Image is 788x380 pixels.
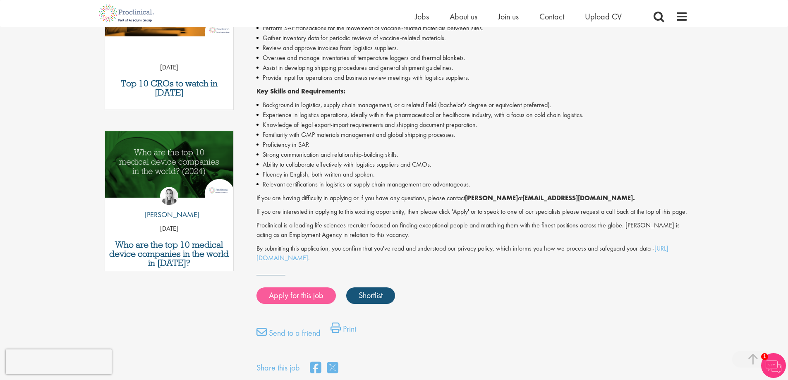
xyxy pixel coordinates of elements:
a: Who are the top 10 medical device companies in the world in [DATE]? [109,240,230,268]
p: [DATE] [105,63,234,72]
li: Fluency in English, both written and spoken. [256,170,688,179]
p: [DATE] [105,224,234,234]
a: Join us [498,11,519,22]
p: [PERSON_NAME] [139,209,199,220]
label: Share this job [256,362,300,374]
a: share on facebook [310,359,321,377]
a: Apply for this job [256,287,336,304]
p: By submitting this application, you confirm that you've read and understood our privacy policy, w... [256,244,688,263]
p: If you are having difficulty in applying or if you have any questions, please contact at [256,194,688,203]
li: Perform SAP transactions for the movement of vaccine-related materials between sites. [256,23,688,33]
li: Ability to collaborate effectively with logistics suppliers and CMOs. [256,160,688,170]
span: 1 [761,353,768,360]
a: [URL][DOMAIN_NAME] [256,244,668,262]
li: Background in logistics, supply chain management, or a related field (bachelor's degree or equiva... [256,100,688,110]
strong: [EMAIL_ADDRESS][DOMAIN_NAME]. [522,194,635,202]
a: Link to a post [105,131,234,204]
li: Assist in developing shipping procedures and general shipment guidelines. [256,63,688,73]
li: Relevant certifications in logistics or supply chain management are advantageous. [256,179,688,189]
li: Strong communication and relationship-building skills. [256,150,688,160]
li: Experience in logistics operations, ideally within the pharmaceutical or healthcare industry, wit... [256,110,688,120]
a: Hannah Burke [PERSON_NAME] [139,187,199,224]
li: Familiarity with GMP materials management and global shipping processes. [256,130,688,140]
img: Hannah Burke [160,187,178,205]
img: Chatbot [761,353,786,378]
li: Review and approve invoices from logistics suppliers. [256,43,688,53]
li: Provide input for operations and business review meetings with logistics suppliers. [256,73,688,83]
strong: Key Skills and Requirements: [256,87,345,96]
p: If you are interested in applying to this exciting opportunity, then please click 'Apply' or to s... [256,207,688,217]
p: Proclinical is a leading life sciences recruiter focused on finding exceptional people and matchi... [256,221,688,240]
a: Jobs [415,11,429,22]
iframe: reCAPTCHA [6,349,112,374]
a: share on twitter [327,359,338,377]
a: Contact [539,11,564,22]
li: Gather inventory data for periodic reviews of vaccine-related materials. [256,33,688,43]
a: Top 10 CROs to watch in [DATE] [109,79,230,97]
li: Oversee and manage inventories of temperature loggers and thermal blankets. [256,53,688,63]
a: Print [331,323,356,339]
li: Proficiency in SAP. [256,140,688,150]
li: Knowledge of legal export-import requirements and shipping document preparation. [256,120,688,130]
a: Shortlist [346,287,395,304]
a: About us [450,11,477,22]
a: Send to a friend [256,327,321,343]
a: Upload CV [585,11,622,22]
strong: [PERSON_NAME] [465,194,518,202]
img: Top 10 Medical Device Companies 2024 [105,131,234,198]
